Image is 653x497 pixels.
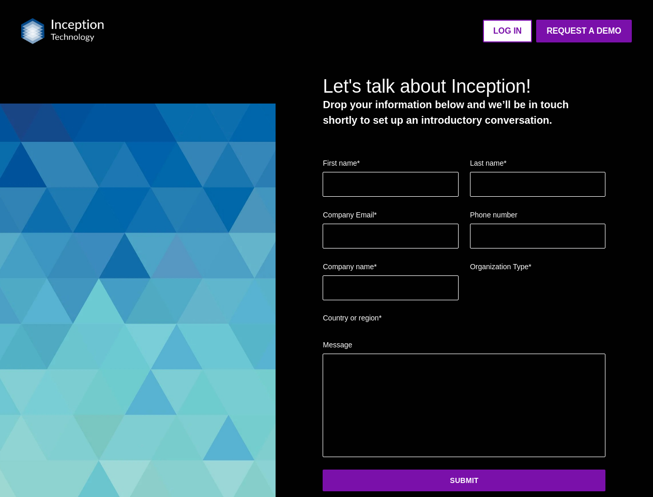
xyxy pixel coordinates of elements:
span: Message [323,341,352,349]
span: Phone number [470,211,518,219]
span: Organization Type [470,262,528,271]
span: Company name [323,262,374,271]
h3: Let's talk about Inception! [323,76,605,97]
strong: Request a Demo [546,26,621,35]
a: Request a Demo [536,20,632,42]
p: Drop your information below and we’ll be in touch shortly to set up an introductory conversation. [323,97,605,128]
a: LOG IN [483,20,532,42]
span: Country or region [323,314,378,322]
strong: LOG IN [493,26,522,35]
span: Last name [470,159,504,167]
button: Submit [323,470,605,491]
span: Company Email [323,211,374,219]
span: First name [323,159,357,167]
